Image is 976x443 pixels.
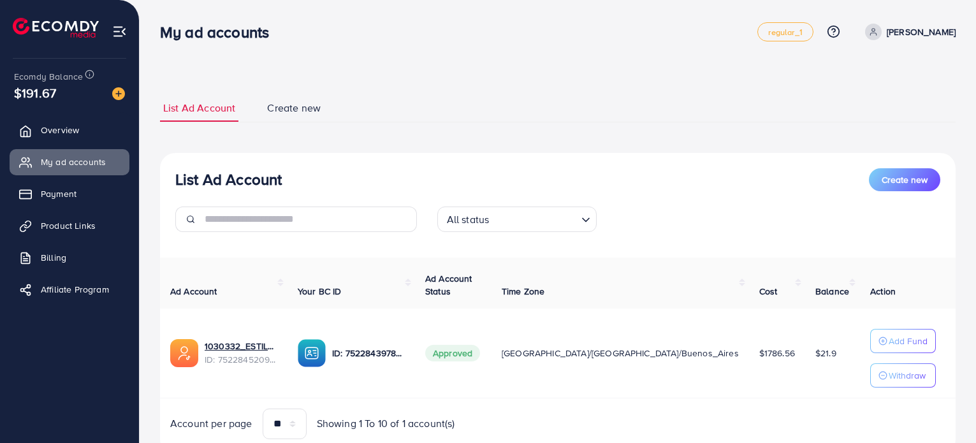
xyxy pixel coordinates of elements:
[759,347,795,359] span: $1786.56
[14,70,83,83] span: Ecomdy Balance
[759,285,778,298] span: Cost
[768,28,802,36] span: regular_1
[493,208,576,229] input: Search for option
[112,87,125,100] img: image
[444,210,492,229] span: All status
[437,207,597,232] div: Search for option
[41,251,66,264] span: Billing
[869,168,940,191] button: Create new
[502,285,544,298] span: Time Zone
[10,117,129,143] a: Overview
[10,213,129,238] a: Product Links
[10,245,129,270] a: Billing
[205,353,277,366] span: ID: 7522845209177309200
[10,277,129,302] a: Affiliate Program
[870,329,936,353] button: Add Fund
[502,347,739,359] span: [GEOGRAPHIC_DATA]/[GEOGRAPHIC_DATA]/Buenos_Aires
[13,18,99,38] img: logo
[160,23,279,41] h3: My ad accounts
[860,24,956,40] a: [PERSON_NAME]
[757,22,813,41] a: regular_1
[889,368,926,383] p: Withdraw
[10,181,129,207] a: Payment
[205,340,277,352] a: 1030332_ESTILOCRIOLLO11_1751548899317
[41,219,96,232] span: Product Links
[112,24,127,39] img: menu
[170,416,252,431] span: Account per page
[425,272,472,298] span: Ad Account Status
[41,283,109,296] span: Affiliate Program
[170,339,198,367] img: ic-ads-acc.e4c84228.svg
[163,101,235,115] span: List Ad Account
[298,339,326,367] img: ic-ba-acc.ded83a64.svg
[332,345,405,361] p: ID: 7522843978698817554
[882,173,928,186] span: Create new
[317,416,455,431] span: Showing 1 To 10 of 1 account(s)
[870,363,936,388] button: Withdraw
[815,285,849,298] span: Balance
[298,285,342,298] span: Your BC ID
[10,149,129,175] a: My ad accounts
[175,170,282,189] h3: List Ad Account
[889,333,928,349] p: Add Fund
[170,285,217,298] span: Ad Account
[815,347,836,359] span: $21.9
[205,340,277,366] div: <span class='underline'>1030332_ESTILOCRIOLLO11_1751548899317</span></br>7522845209177309200
[41,156,106,168] span: My ad accounts
[267,101,321,115] span: Create new
[41,124,79,136] span: Overview
[41,187,76,200] span: Payment
[14,84,56,102] span: $191.67
[887,24,956,40] p: [PERSON_NAME]
[425,345,480,361] span: Approved
[870,285,896,298] span: Action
